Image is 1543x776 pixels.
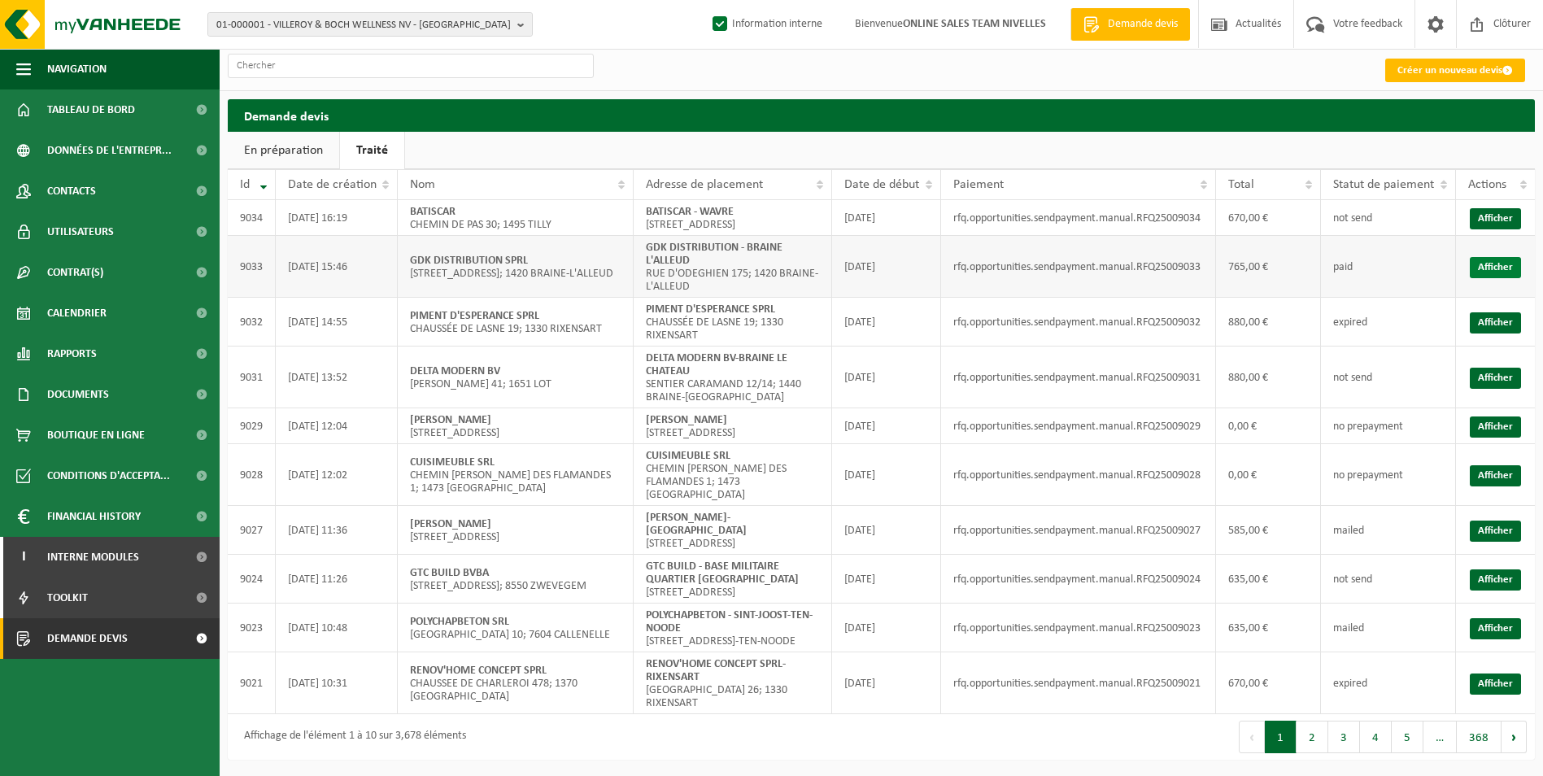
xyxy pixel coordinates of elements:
td: 635,00 € [1216,555,1321,604]
strong: BATISCAR - WAVRE [646,206,734,218]
td: [DATE] 10:31 [276,652,398,714]
span: Adresse de placement [646,178,763,191]
span: … [1423,721,1457,753]
button: 01-000001 - VILLEROY & BOCH WELLNESS NV - [GEOGRAPHIC_DATA] [207,12,533,37]
input: Chercher [228,54,594,78]
td: 9031 [228,347,276,408]
td: 880,00 € [1216,298,1321,347]
a: Demande devis [1070,8,1190,41]
span: not send [1333,372,1372,384]
td: 670,00 € [1216,200,1321,236]
td: SENTIER CARAMAND 12/14; 1440 BRAINE-[GEOGRAPHIC_DATA] [634,347,832,408]
strong: [PERSON_NAME] [646,414,727,426]
a: Traité [340,132,404,169]
td: CHEMIN [PERSON_NAME] DES FLAMANDES 1; 1473 [GEOGRAPHIC_DATA] [634,444,832,506]
td: rfq.opportunities.sendpayment.manual.RFQ25009034 [941,200,1216,236]
strong: RENOV'HOME CONCEPT SPRL [410,665,547,677]
td: rfq.opportunities.sendpayment.manual.RFQ25009032 [941,298,1216,347]
a: Afficher [1470,569,1521,591]
strong: GTC BUILD BVBA [410,567,489,579]
td: 9023 [228,604,276,652]
td: [STREET_ADDRESS] [634,506,832,555]
td: [DATE] [832,652,941,714]
strong: CUISIMEUBLE SRL [646,450,730,462]
td: 9027 [228,506,276,555]
strong: ONLINE SALES TEAM NIVELLES [903,18,1046,30]
td: 9024 [228,555,276,604]
span: Financial History [47,496,141,537]
td: CHAUSSÉE DE LASNE 19; 1330 RIXENSART [634,298,832,347]
span: 01-000001 - VILLEROY & BOCH WELLNESS NV - [GEOGRAPHIC_DATA] [216,13,511,37]
td: rfq.opportunities.sendpayment.manual.RFQ25009023 [941,604,1216,652]
strong: BATISCAR [410,206,455,218]
span: Boutique en ligne [47,415,145,456]
strong: GTC BUILD - BASE MILITAIRE QUARTIER [GEOGRAPHIC_DATA] [646,560,799,586]
span: Demande devis [47,618,128,659]
td: [STREET_ADDRESS]-TEN-NOODE [634,604,832,652]
span: Documents [47,374,109,415]
a: Afficher [1470,465,1521,486]
span: Paiement [953,178,1004,191]
strong: PIMENT D'ESPERANCE SPRL [410,310,539,322]
td: [STREET_ADDRESS] [398,506,633,555]
span: Nom [410,178,435,191]
td: [STREET_ADDRESS]; 8550 ZWEVEGEM [398,555,633,604]
div: Affichage de l'élément 1 à 10 sur 3,678 éléments [236,722,466,752]
strong: DELTA MODERN BV [410,365,500,377]
a: Afficher [1470,618,1521,639]
td: RUE D'ODEGHIEN 175; 1420 BRAINE-L'ALLEUD [634,236,832,298]
td: rfq.opportunities.sendpayment.manual.RFQ25009021 [941,652,1216,714]
td: [DATE] [832,506,941,555]
td: rfq.opportunities.sendpayment.manual.RFQ25009028 [941,444,1216,506]
strong: PIMENT D'ESPERANCE SPRL [646,303,775,316]
td: CHEMIN DE PAS 30; 1495 TILLY [398,200,633,236]
td: rfq.opportunities.sendpayment.manual.RFQ25009027 [941,506,1216,555]
strong: GDK DISTRIBUTION - BRAINE L'ALLEUD [646,242,782,267]
strong: GDK DISTRIBUTION SPRL [410,255,528,267]
button: 1 [1265,721,1297,753]
td: 585,00 € [1216,506,1321,555]
span: Contrat(s) [47,252,103,293]
span: Données de l'entrepr... [47,130,172,171]
td: 9029 [228,408,276,444]
span: Id [240,178,250,191]
td: [DATE] [832,555,941,604]
td: [DATE] 11:26 [276,555,398,604]
td: CHAUSSÉE DE LASNE 19; 1330 RIXENSART [398,298,633,347]
strong: CUISIMEUBLE SRL [410,456,495,469]
span: Rapports [47,334,97,374]
td: [STREET_ADDRESS] [398,408,633,444]
td: [DATE] [832,347,941,408]
span: Statut de paiement [1333,178,1434,191]
td: [DATE] [832,444,941,506]
button: 3 [1328,721,1360,753]
td: 9033 [228,236,276,298]
td: CHEMIN [PERSON_NAME] DES FLAMANDES 1; 1473 [GEOGRAPHIC_DATA] [398,444,633,506]
a: Afficher [1470,416,1521,438]
span: not send [1333,212,1372,225]
td: [STREET_ADDRESS]; 1420 BRAINE-L'ALLEUD [398,236,633,298]
strong: DELTA MODERN BV-BRAINE LE CHATEAU [646,352,787,377]
td: [DATE] [832,604,941,652]
td: rfq.opportunities.sendpayment.manual.RFQ25009029 [941,408,1216,444]
a: Afficher [1470,257,1521,278]
span: Calendrier [47,293,107,334]
span: Utilisateurs [47,211,114,252]
button: 2 [1297,721,1328,753]
td: [STREET_ADDRESS] [634,555,832,604]
td: 9028 [228,444,276,506]
td: 670,00 € [1216,652,1321,714]
span: no prepayment [1333,469,1403,482]
a: Afficher [1470,521,1521,542]
td: rfq.opportunities.sendpayment.manual.RFQ25009031 [941,347,1216,408]
span: Interne modules [47,537,139,578]
span: Total [1228,178,1254,191]
td: rfq.opportunities.sendpayment.manual.RFQ25009024 [941,555,1216,604]
span: mailed [1333,622,1364,634]
strong: [PERSON_NAME] [410,518,491,530]
button: 5 [1392,721,1423,753]
td: [DATE] [832,408,941,444]
span: expired [1333,316,1367,329]
td: 9021 [228,652,276,714]
td: CHAUSSEE DE CHARLEROI 478; 1370 [GEOGRAPHIC_DATA] [398,652,633,714]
